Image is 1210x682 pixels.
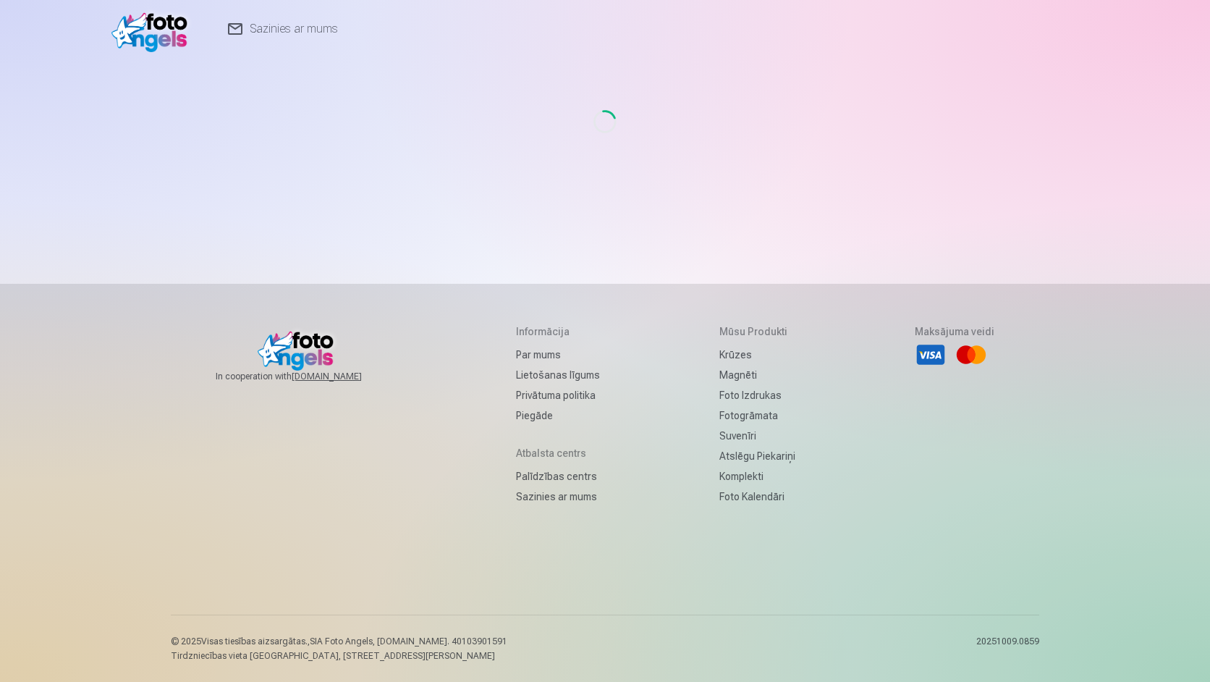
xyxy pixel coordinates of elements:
[719,426,795,446] a: Suvenīri
[516,385,600,405] a: Privātuma politika
[719,446,795,466] a: Atslēgu piekariņi
[516,446,600,460] h5: Atbalsta centrs
[292,371,397,382] a: [DOMAIN_NAME]
[915,339,947,371] li: Visa
[516,365,600,385] a: Lietošanas līgums
[111,6,195,52] img: /v1
[719,324,795,339] h5: Mūsu produkti
[516,487,600,507] a: Sazinies ar mums
[976,636,1039,662] p: 20251009.0859
[955,339,987,371] li: Mastercard
[516,405,600,426] a: Piegāde
[719,487,795,507] a: Foto kalendāri
[719,466,795,487] a: Komplekti
[719,365,795,385] a: Magnēti
[216,371,397,382] span: In cooperation with
[171,650,507,662] p: Tirdzniecības vieta [GEOGRAPHIC_DATA], [STREET_ADDRESS][PERSON_NAME]
[915,324,994,339] h5: Maksājuma veidi
[516,345,600,365] a: Par mums
[719,405,795,426] a: Fotogrāmata
[719,385,795,405] a: Foto izdrukas
[516,466,600,487] a: Palīdzības centrs
[719,345,795,365] a: Krūzes
[516,324,600,339] h5: Informācija
[310,636,507,647] span: SIA Foto Angels, [DOMAIN_NAME]. 40103901591
[171,636,507,647] p: © 2025 Visas tiesības aizsargātas. ,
